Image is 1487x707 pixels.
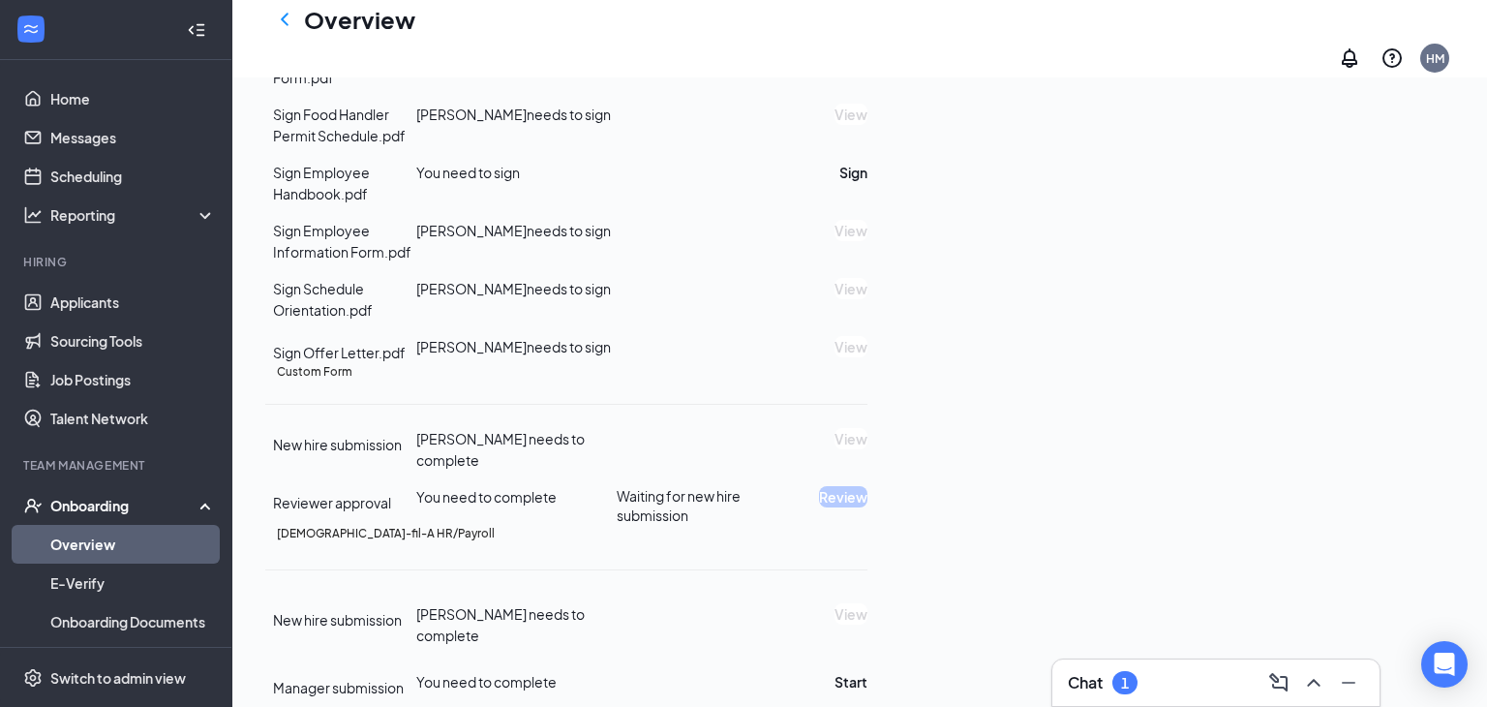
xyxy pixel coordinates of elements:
[1267,671,1290,694] svg: ComposeMessage
[304,3,415,36] h1: Overview
[1333,667,1364,698] button: Minimize
[416,336,617,357] div: [PERSON_NAME] needs to sign
[50,668,186,688] div: Switch to admin view
[50,322,216,360] a: Sourcing Tools
[835,336,867,357] button: View
[187,20,206,40] svg: Collapse
[1302,671,1325,694] svg: ChevronUp
[273,8,296,31] svg: ChevronLeft
[416,488,557,506] span: You need to complete
[273,679,404,696] span: Manager submission
[416,673,557,691] span: You need to complete
[273,47,396,86] span: Sign Photo Release Form.pdf
[416,162,617,183] div: You need to sign
[50,79,216,118] a: Home
[1381,46,1404,70] svg: QuestionInfo
[273,344,406,361] span: Sign Offer Letter.pdf
[277,363,352,381] h5: Custom Form
[273,222,411,261] span: Sign Employee Information Form.pdf
[273,164,370,202] span: Sign Employee Handbook.pdf
[273,436,402,453] span: New hire submission
[50,564,216,602] a: E-Verify
[839,162,867,183] button: Sign
[1421,641,1468,688] div: Open Intercom Messenger
[416,605,585,644] span: [PERSON_NAME] needs to complete
[835,428,867,449] button: View
[819,486,867,507] button: Review
[50,525,216,564] a: Overview
[23,254,212,270] div: Hiring
[835,671,867,692] button: Start
[617,486,792,525] span: Waiting for new hire submission
[23,496,43,515] svg: UserCheck
[1426,50,1444,67] div: HM
[1298,667,1329,698] button: ChevronUp
[1338,46,1361,70] svg: Notifications
[416,220,617,241] div: [PERSON_NAME] needs to sign
[50,496,199,515] div: Onboarding
[50,602,216,641] a: Onboarding Documents
[835,603,867,625] button: View
[50,360,216,399] a: Job Postings
[273,494,391,511] span: Reviewer approval
[21,19,41,39] svg: WorkstreamLogo
[273,611,402,629] span: New hire submission
[1068,672,1103,693] h3: Chat
[835,220,867,241] button: View
[1263,667,1294,698] button: ComposeMessage
[50,283,216,322] a: Applicants
[50,118,216,157] a: Messages
[416,104,617,125] div: [PERSON_NAME] needs to sign
[416,278,617,299] div: [PERSON_NAME] needs to sign
[23,457,212,474] div: Team Management
[1337,671,1360,694] svg: Minimize
[23,205,43,225] svg: Analysis
[416,430,585,469] span: [PERSON_NAME] needs to complete
[50,157,216,196] a: Scheduling
[23,668,43,688] svg: Settings
[50,641,216,680] a: Activity log
[277,525,495,542] h5: [DEMOGRAPHIC_DATA]-fil-A HR/Payroll
[835,104,867,125] button: View
[835,278,867,299] button: View
[273,106,406,144] span: Sign Food Handler Permit Schedule.pdf
[1121,675,1129,692] div: 1
[50,399,216,438] a: Talent Network
[50,205,217,225] div: Reporting
[273,280,373,319] span: Sign Schedule Orientation.pdf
